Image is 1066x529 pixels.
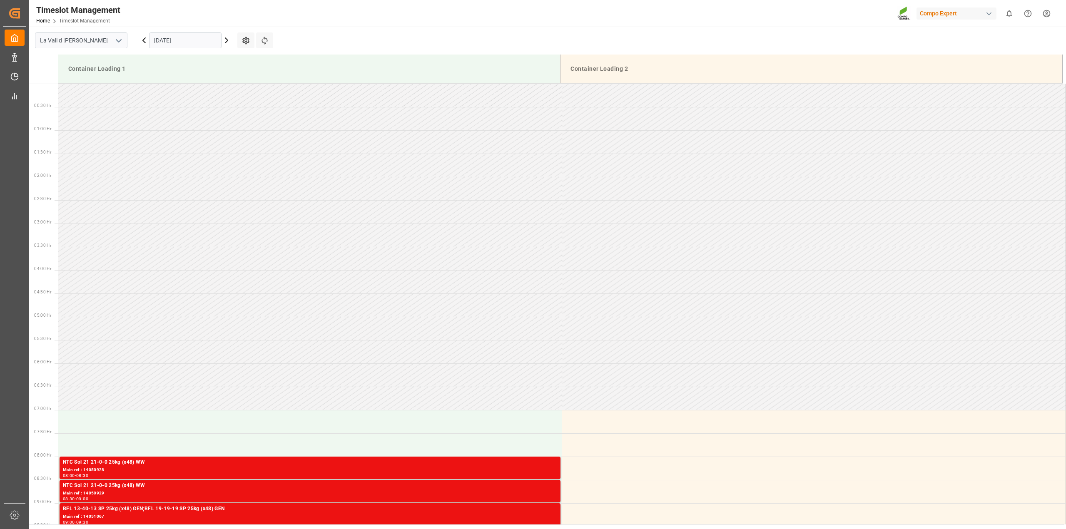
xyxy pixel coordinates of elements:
div: Container Loading 2 [567,61,1056,77]
span: 05:30 Hr [34,336,51,341]
div: Timeslot Management [36,4,120,16]
span: 09:30 Hr [34,523,51,527]
span: 00:30 Hr [34,103,51,108]
a: Home [36,18,50,24]
span: 04:30 Hr [34,290,51,294]
span: 09:00 Hr [34,499,51,504]
img: Screenshot%202023-09-29%20at%2010.02.21.png_1712312052.png [897,6,911,21]
input: Type to search/select [35,32,127,48]
span: 06:00 Hr [34,360,51,364]
div: 08:30 [76,474,88,477]
span: 08:00 Hr [34,453,51,457]
input: DD.MM.YYYY [149,32,222,48]
div: Main ref : 14050929 [63,490,557,497]
span: 07:00 Hr [34,406,51,411]
button: Help Center [1019,4,1037,23]
div: 08:00 [63,474,75,477]
div: - [75,474,76,477]
button: Compo Expert [917,5,1000,21]
div: Container Loading 1 [65,61,553,77]
div: NTC Sol 21 21-0-0 25kg (x48) WW [63,458,557,467]
div: Main ref : 14050928 [63,467,557,474]
div: - [75,520,76,524]
span: 08:30 Hr [34,476,51,481]
span: 06:30 Hr [34,383,51,387]
span: 01:30 Hr [34,150,51,154]
div: 09:00 [76,497,88,501]
span: 01:00 Hr [34,127,51,131]
div: Compo Expert [917,7,996,20]
div: 09:30 [76,520,88,524]
div: 09:00 [63,520,75,524]
span: 03:30 Hr [34,243,51,248]
div: Main ref : 14051067 [63,513,557,520]
button: open menu [112,34,125,47]
span: 07:30 Hr [34,430,51,434]
div: NTC Sol 21 21-0-0 25kg (x48) WW [63,482,557,490]
span: 02:00 Hr [34,173,51,178]
div: 08:30 [63,497,75,501]
button: show 0 new notifications [1000,4,1019,23]
span: 04:00 Hr [34,266,51,271]
span: 02:30 Hr [34,196,51,201]
span: 03:00 Hr [34,220,51,224]
div: - [75,497,76,501]
div: BFL 13-40-13 SP 25kg (x48) GEN;BFL 19-19-19 SP 25kg (x48) GEN [63,505,557,513]
span: 05:00 Hr [34,313,51,318]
